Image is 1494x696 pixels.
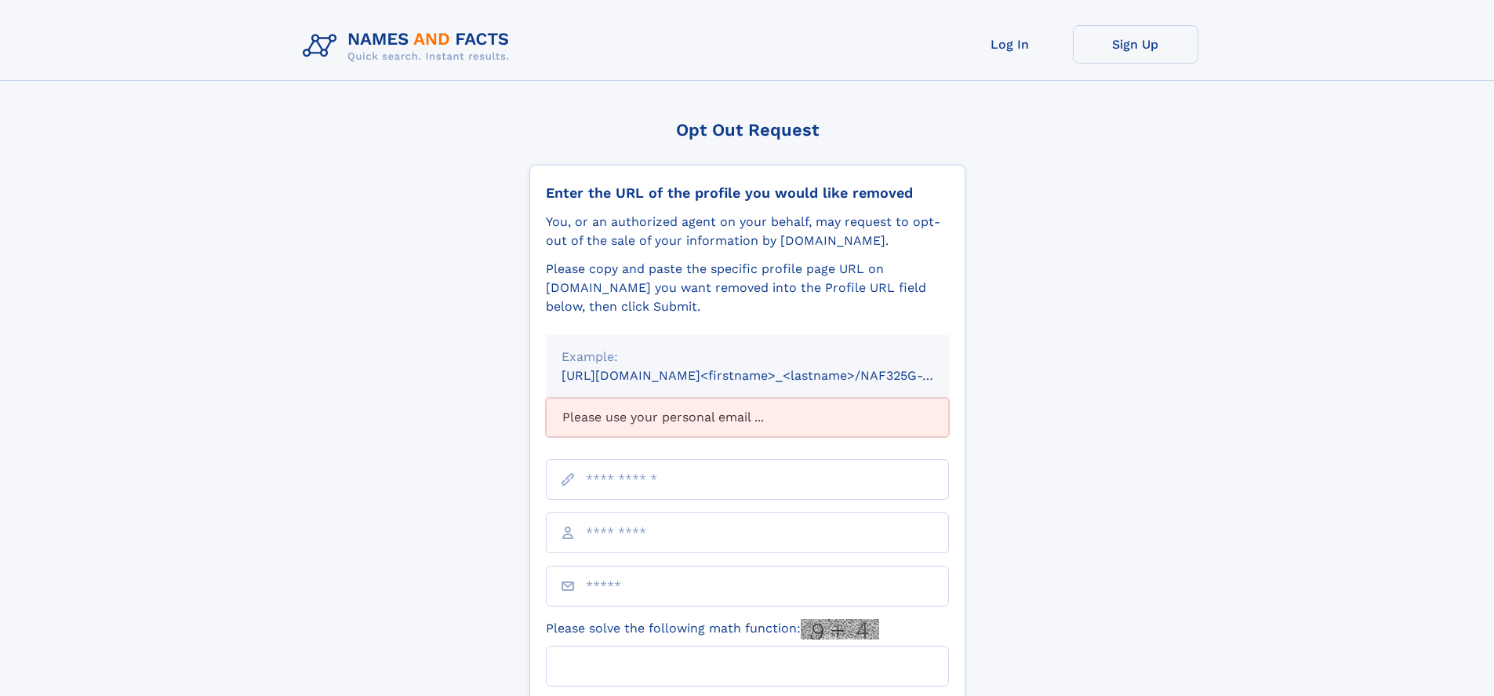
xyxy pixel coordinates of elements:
div: Opt Out Request [529,120,965,140]
label: Please solve the following math function: [546,619,879,640]
div: You, or an authorized agent on your behalf, may request to opt-out of the sale of your informatio... [546,213,949,250]
div: Please copy and paste the specific profile page URL on [DOMAIN_NAME] you want removed into the Pr... [546,260,949,316]
div: Example: [562,348,933,366]
div: Please use your personal email ... [546,398,949,437]
div: Enter the URL of the profile you would like removed [546,184,949,202]
a: Log In [947,25,1073,64]
img: Logo Names and Facts [296,25,522,67]
a: Sign Up [1073,25,1198,64]
small: [URL][DOMAIN_NAME]<firstname>_<lastname>/NAF325G-xxxxxxxx [562,368,979,383]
